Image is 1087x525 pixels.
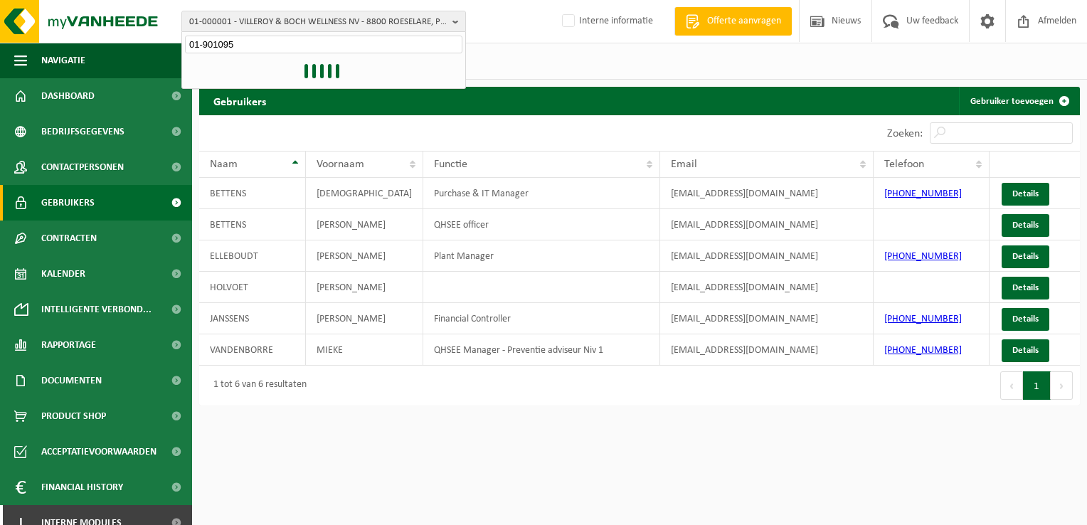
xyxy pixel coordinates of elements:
span: Gebruikers [41,185,95,221]
td: [EMAIL_ADDRESS][DOMAIN_NAME] [660,303,874,334]
td: HOLVOET [199,272,306,303]
td: [EMAIL_ADDRESS][DOMAIN_NAME] [660,272,874,303]
span: Contracten [41,221,97,256]
td: MIEKE [306,334,423,366]
span: Rapportage [41,327,96,363]
span: Bedrijfsgegevens [41,114,124,149]
a: [PHONE_NUMBER] [884,189,962,199]
span: Navigatie [41,43,85,78]
span: Documenten [41,363,102,398]
label: Zoeken: [887,128,923,139]
td: JANSSENS [199,303,306,334]
span: Naam [210,159,238,170]
td: [EMAIL_ADDRESS][DOMAIN_NAME] [660,178,874,209]
td: [PERSON_NAME] [306,240,423,272]
div: 1 tot 6 van 6 resultaten [206,373,307,398]
a: [PHONE_NUMBER] [884,345,962,356]
td: [EMAIL_ADDRESS][DOMAIN_NAME] [660,240,874,272]
a: Details [1002,245,1049,268]
span: Functie [434,159,467,170]
span: Financial History [41,470,123,505]
td: QHSEE Manager - Preventie adviseur Niv 1 [423,334,661,366]
button: 1 [1023,371,1051,400]
span: Product Shop [41,398,106,434]
span: 01-000001 - VILLEROY & BOCH WELLNESS NV - 8800 ROESELARE, POPULIERSTRAAT 1 [189,11,447,33]
a: Gebruiker toevoegen [959,87,1078,115]
td: ELLEBOUDT [199,240,306,272]
button: Next [1051,371,1073,400]
span: Telefoon [884,159,924,170]
td: [PERSON_NAME] [306,272,423,303]
a: Details [1002,339,1049,362]
span: Dashboard [41,78,95,114]
a: Details [1002,277,1049,299]
td: [EMAIL_ADDRESS][DOMAIN_NAME] [660,334,874,366]
td: VANDENBORRE [199,334,306,366]
td: Financial Controller [423,303,661,334]
button: 01-000001 - VILLEROY & BOCH WELLNESS NV - 8800 ROESELARE, POPULIERSTRAAT 1 [181,11,466,32]
a: Details [1002,308,1049,331]
a: Details [1002,183,1049,206]
td: [DEMOGRAPHIC_DATA] [306,178,423,209]
span: Voornaam [317,159,364,170]
h2: Gebruikers [199,87,280,115]
td: BETTENS [199,178,306,209]
label: Interne informatie [559,11,653,32]
a: Offerte aanvragen [674,7,792,36]
span: Intelligente verbond... [41,292,152,327]
a: [PHONE_NUMBER] [884,251,962,262]
td: [PERSON_NAME] [306,209,423,240]
span: Acceptatievoorwaarden [41,434,157,470]
span: Kalender [41,256,85,292]
td: BETTENS [199,209,306,240]
td: [EMAIL_ADDRESS][DOMAIN_NAME] [660,209,874,240]
span: Email [671,159,697,170]
td: QHSEE officer [423,209,661,240]
td: Purchase & IT Manager [423,178,661,209]
a: Details [1002,214,1049,237]
button: Previous [1000,371,1023,400]
span: Contactpersonen [41,149,124,185]
td: Plant Manager [423,240,661,272]
input: Zoeken naar gekoppelde vestigingen [185,36,462,53]
a: [PHONE_NUMBER] [884,314,962,324]
span: Offerte aanvragen [704,14,785,28]
td: [PERSON_NAME] [306,303,423,334]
